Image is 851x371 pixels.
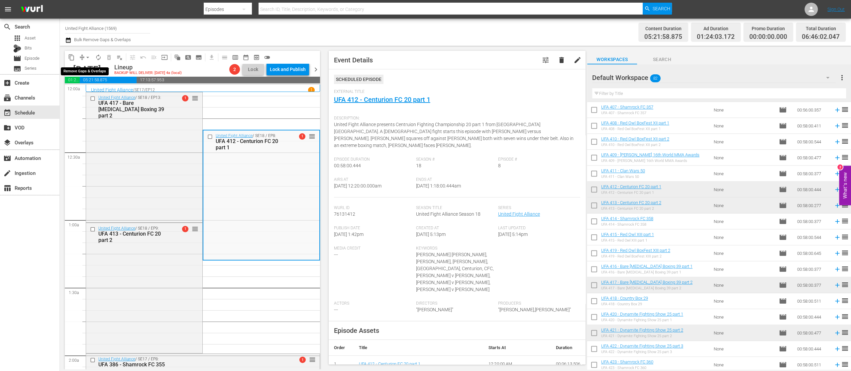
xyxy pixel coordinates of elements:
[334,75,383,84] div: Scheduled Episode
[841,121,849,129] span: reorder
[558,56,566,64] span: delete
[779,185,787,193] span: movie
[243,64,264,75] button: Lock
[416,205,495,211] span: Season Title
[779,122,787,130] span: Episode
[262,52,272,63] span: 24 hours Lineup View is OFF
[93,52,104,63] span: Loop Content
[195,54,202,61] span: subtitles_outlined
[802,33,840,41] span: 06:46:02.047
[216,133,288,151] div: / SE18 / EP8:
[243,54,249,61] span: date_range_outlined
[779,233,787,241] span: Episode
[841,281,849,289] span: reorder
[838,74,846,82] span: more_vert
[601,111,653,115] div: UFA 407 - Shamrock FC 357
[204,51,217,64] span: Download as CSV
[587,55,637,64] span: Workspaces
[334,122,574,148] span: United Fight Alliance presents Centruion Fighting Championship 20 part 1 from [GEOGRAPHIC_DATA] [...
[538,52,554,68] button: tune
[216,138,288,151] div: UFA 412 - Centurion FC 20 part 1
[3,79,11,87] span: Create
[498,157,577,162] span: Episode #
[834,202,841,209] svg: Add to Schedule
[3,23,11,31] span: Search
[354,340,483,356] th: Title
[309,356,316,363] button: reorder
[13,44,21,52] div: Bits
[65,65,73,74] span: chevron_left
[137,77,320,83] span: 17:13:57.953
[841,137,849,145] span: reorder
[79,54,85,61] span: compress
[601,270,692,274] div: UFA 416 - Bare [MEDICAL_DATA] Boxing 39 part 1
[192,225,198,232] button: reorder
[601,136,669,141] a: UFA 410 - Red Owl BoxFest XII part 2
[779,313,787,321] span: Episode
[416,157,495,162] span: Season #
[652,3,670,15] span: Search
[3,139,11,147] span: Overlays
[253,54,260,61] span: preview_outlined
[711,102,776,118] td: None
[25,45,32,51] span: Bits
[334,205,413,211] span: Wurl Id
[334,183,381,188] span: [DATE] 12:20:00.000am
[601,302,648,306] div: UFA 418 - Country Box 29
[309,133,315,140] span: reorder
[601,286,692,290] div: UFA 417 - Bare [MEDICAL_DATA] Boxing 39 part 2
[779,106,787,114] span: Episode
[841,233,849,241] span: reorder
[498,307,571,312] span: "[PERSON_NAME],[PERSON_NAME]"
[68,54,75,61] span: content_copy
[644,33,682,41] span: 05:21:58.875
[601,143,669,147] div: UFA 410 - Red Owl BoxFest XII part 2
[498,211,540,217] a: United Fight Alliance
[841,249,849,257] span: reorder
[16,2,48,17] img: ans4CAIJ8jUAAAAAAAAAAAAAAAAAAAAAAAAgQb4GAAAAAAAAAAAAAAAAAAAAAAAAJMjXAAAAAAAAAAAAAAAAAAAAAAAAgAT5G...
[795,134,831,150] td: 00:58:00.544
[601,254,670,259] div: UFA 419 - Red Owl BoxFest XIII part 2
[601,190,661,195] div: UFA 412 - Centurion FC 20 part 1
[711,341,776,357] td: None
[711,150,776,166] td: None
[601,350,683,354] div: UFA 422 - Dynamite Fighting Show 25 part 3
[416,307,453,312] span: "[PERSON_NAME]"
[592,68,836,87] div: Default Workspace
[98,95,171,119] div: / SE18 / EP13:
[550,340,585,356] th: Duration
[3,94,11,102] span: Channels
[711,182,776,197] td: None
[182,95,188,102] span: 1
[601,152,699,157] a: UFA 409 - [PERSON_NAME] 16th World MMA Awards
[159,52,170,63] span: Update Metadata from Key Asset
[98,95,135,100] a: United Fight Alliance
[25,35,36,41] span: Asset
[601,328,683,333] a: UFA 421 - Dynamite Fighting Show 25 part 2
[601,206,661,211] div: UFA 413 - Centurion FC 20 part 2
[146,88,155,92] p: EP12
[795,118,831,134] td: 00:58:00.411
[264,54,270,61] span: toggle_off
[13,65,21,73] span: Series
[25,55,40,62] span: Episode
[837,165,843,170] div: 2
[711,213,776,229] td: None
[643,3,672,15] button: Search
[795,213,831,229] td: 00:58:00.377
[795,341,831,357] td: 00:58:00.444
[13,34,21,42] span: Asset
[711,166,776,182] td: None
[834,250,841,257] svg: Add to Schedule
[185,54,191,61] span: pageview_outlined
[711,277,776,293] td: None
[834,186,841,193] svg: Add to Schedule
[25,65,37,72] span: Series
[98,357,284,368] div: / SE17 / EP8:
[779,249,787,257] span: Episode
[795,261,831,277] td: 00:58:00.377
[834,313,841,321] svg: Add to Schedule
[133,88,135,92] p: /
[601,216,653,221] a: UFA 414 - Shamrock FC 358
[779,345,787,353] span: Episode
